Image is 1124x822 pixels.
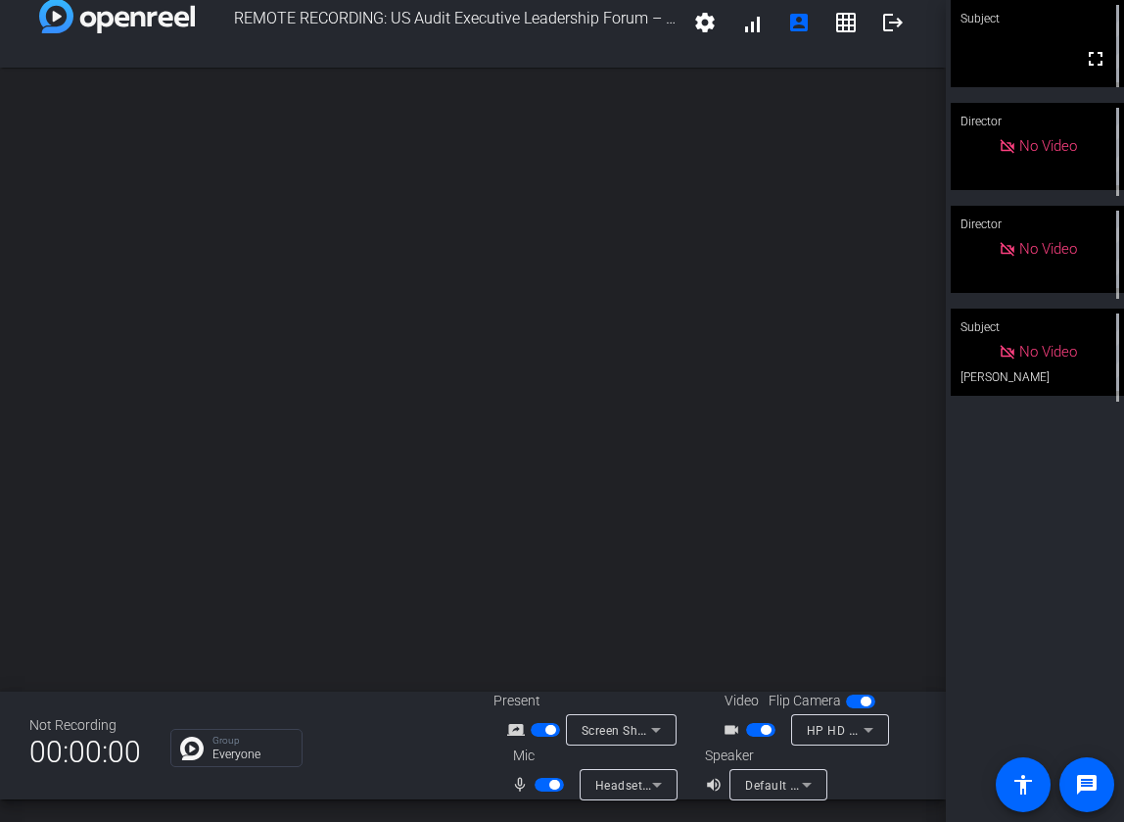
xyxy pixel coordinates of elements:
[705,773,728,797] mat-icon: volume_up
[745,777,1037,793] span: Default - Headset Earphone (Jabra EVOLVE 20 MS)
[29,728,141,776] span: 00:00:00
[951,206,1124,243] div: Director
[769,691,841,711] span: Flip Camera
[1084,47,1107,71] mat-icon: fullscreen
[834,11,858,34] mat-icon: grid_on
[1075,773,1099,797] mat-icon: message
[1019,137,1077,155] span: No Video
[1011,773,1035,797] mat-icon: accessibility
[1019,343,1077,361] span: No Video
[582,722,668,738] span: Screen Sharing
[725,691,759,711] span: Video
[723,718,746,742] mat-icon: videocam_outline
[951,309,1124,346] div: Subject
[507,718,531,742] mat-icon: screen_share_outline
[787,11,811,34] mat-icon: account_box
[951,103,1124,140] div: Director
[493,691,689,711] div: Present
[1019,240,1077,258] span: No Video
[212,736,292,746] p: Group
[881,11,905,34] mat-icon: logout
[693,11,717,34] mat-icon: settings
[29,715,141,736] div: Not Recording
[180,737,204,760] img: Chat Icon
[493,746,689,766] div: Mic
[212,749,292,760] p: Everyone
[595,777,848,793] span: Headset Microphone (Jabra EVOLVE 20 MS)
[705,746,822,766] div: Speaker
[511,773,535,797] mat-icon: mic_none
[807,722,968,738] span: HP HD Camera (0408:5349)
